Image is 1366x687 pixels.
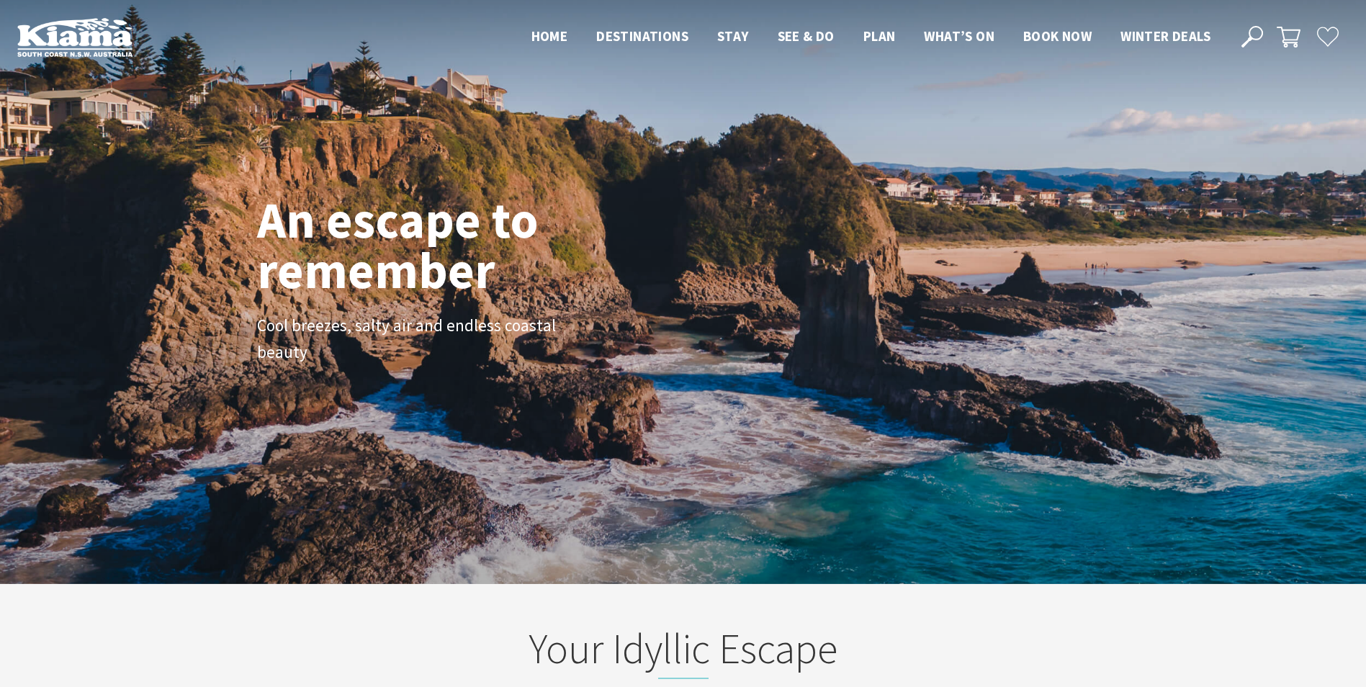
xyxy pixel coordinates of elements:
span: Destinations [596,27,688,45]
nav: Main Menu [517,25,1225,49]
h1: An escape to remember [257,195,653,296]
span: Winter Deals [1120,27,1210,45]
span: Home [531,27,568,45]
span: What’s On [924,27,994,45]
p: Cool breezes, salty air and endless coastal beauty [257,313,581,367]
h2: Your Idyllic Escape [401,624,966,680]
span: Stay [717,27,749,45]
img: Kiama Logo [17,17,132,57]
span: Book now [1023,27,1092,45]
span: See & Do [778,27,835,45]
span: Plan [863,27,896,45]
